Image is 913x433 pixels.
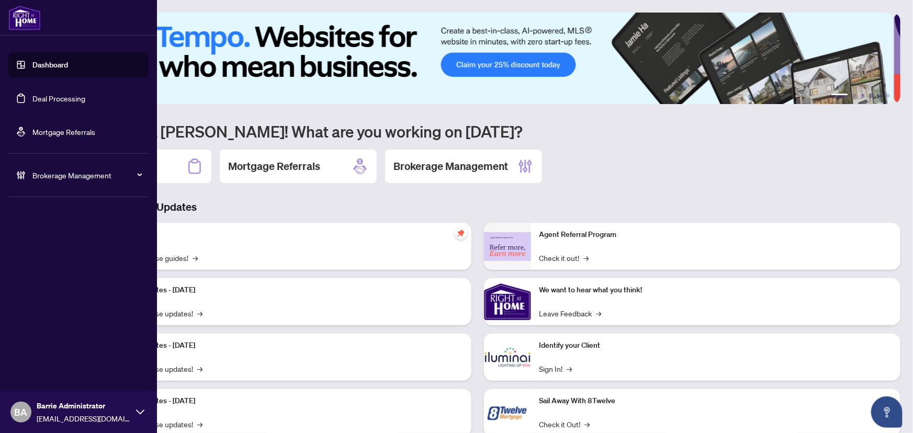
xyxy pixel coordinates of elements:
button: 3 [861,94,865,98]
button: 4 [869,94,873,98]
span: → [197,418,202,430]
img: logo [8,5,41,30]
h1: Welcome back [PERSON_NAME]! What are you working on [DATE]? [54,121,900,141]
span: [EMAIL_ADDRESS][DOMAIN_NAME] [37,413,131,424]
a: Sign In!→ [539,363,572,374]
a: Mortgage Referrals [32,127,95,136]
h3: Brokerage & Industry Updates [54,200,900,214]
a: Check it Out!→ [539,418,590,430]
span: → [584,252,589,264]
button: 5 [877,94,882,98]
p: Platform Updates - [DATE] [110,340,463,351]
img: Agent Referral Program [484,232,531,261]
p: Platform Updates - [DATE] [110,395,463,407]
p: Sail Away With 8Twelve [539,395,893,407]
span: Brokerage Management [32,169,141,181]
button: 2 [852,94,856,98]
span: Barrie Administrator [37,400,131,412]
p: Platform Updates - [DATE] [110,284,463,296]
span: → [197,307,202,319]
img: Slide 0 [54,13,894,104]
a: Deal Processing [32,94,85,103]
p: Agent Referral Program [539,229,893,241]
span: → [567,363,572,374]
a: Leave Feedback→ [539,307,602,319]
p: Self-Help [110,229,463,241]
span: → [585,418,590,430]
p: Identify your Client [539,340,893,351]
button: 6 [886,94,890,98]
span: BA [15,405,28,419]
a: Check it out!→ [539,252,589,264]
img: Identify your Client [484,334,531,381]
img: We want to hear what you think! [484,278,531,325]
h2: Brokerage Management [393,159,508,174]
span: pushpin [455,227,467,240]
span: → [596,307,602,319]
span: → [197,363,202,374]
button: Open asap [871,396,903,428]
button: 1 [831,94,848,98]
a: Dashboard [32,60,68,70]
span: → [193,252,198,264]
h2: Mortgage Referrals [228,159,320,174]
p: We want to hear what you think! [539,284,893,296]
